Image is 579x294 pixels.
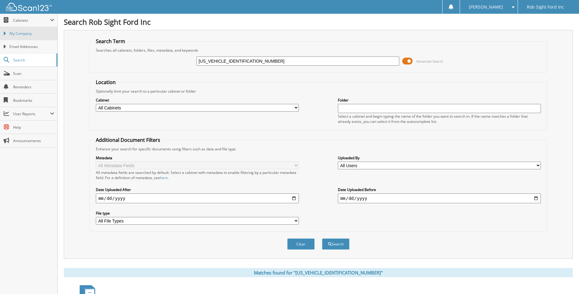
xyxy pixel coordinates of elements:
div: Matches found for "[US_VEHICLE_IDENTIFICATION_NUMBER]" [64,268,573,277]
label: Date Uploaded After [96,187,299,192]
span: Reminders [13,84,54,90]
span: [PERSON_NAME] [469,5,503,9]
span: Cabinets [13,18,50,23]
span: Search [13,57,53,63]
label: Uploaded By [338,155,541,160]
input: start [96,193,299,203]
span: Scan [13,71,54,76]
div: Enhance your search for specific documents using filters such as date and file type. [93,146,544,152]
button: Clear [287,238,315,250]
label: Folder [338,97,541,103]
div: Select a cabinet and begin typing the name of the folder you want to search in. If the name match... [338,114,541,124]
span: Bookmarks [13,98,54,103]
label: Date Uploaded Before [338,187,541,192]
span: My Company [9,31,54,36]
label: File type [96,211,299,216]
div: All metadata fields are searched by default. Select a cabinet with metadata to enable filtering b... [96,170,299,180]
iframe: Chat Widget [548,265,579,294]
span: Advanced Search [416,59,443,64]
img: scan123-logo-white.svg [6,3,52,11]
legend: Location [93,79,119,86]
legend: Additional Document Filters [93,137,163,143]
label: Cabinet [96,97,299,103]
button: Search [322,238,349,250]
div: Optionally limit your search to a particular cabinet or folder [93,89,544,94]
a: here [160,175,168,180]
span: Email Addresses [9,44,54,50]
span: Rob Sight Ford Inc [527,5,564,9]
span: Announcements [13,138,54,143]
div: Searches all cabinets, folders, files, metadata, and keywords [93,48,544,53]
input: end [338,193,541,203]
h1: Search Rob Sight Ford Inc [64,17,573,27]
span: User Reports [13,111,50,116]
label: Metadata [96,155,299,160]
legend: Search Term [93,38,128,45]
span: Help [13,125,54,130]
